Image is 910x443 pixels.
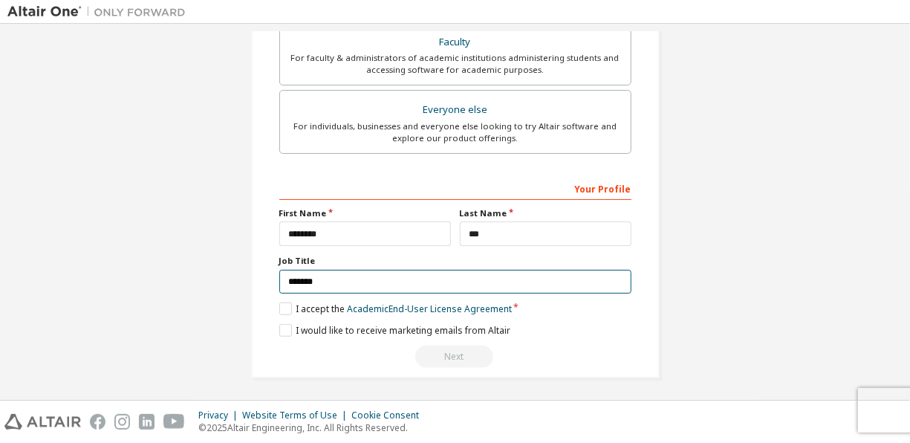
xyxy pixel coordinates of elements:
[289,32,622,53] div: Faculty
[347,303,512,315] a: Academic End-User License Agreement
[351,410,428,421] div: Cookie Consent
[114,414,130,430] img: instagram.svg
[289,100,622,120] div: Everyone else
[279,324,510,337] label: I would like to receive marketing emails from Altair
[279,255,631,267] label: Job Title
[7,4,193,19] img: Altair One
[279,176,631,200] div: Your Profile
[289,120,622,144] div: For individuals, businesses and everyone else looking to try Altair software and explore our prod...
[289,52,622,76] div: For faculty & administrators of academic institutions administering students and accessing softwa...
[4,414,81,430] img: altair_logo.svg
[242,410,351,421] div: Website Terms of Use
[279,303,512,315] label: I accept the
[460,207,631,219] label: Last Name
[139,414,155,430] img: linkedin.svg
[198,410,242,421] div: Privacy
[279,346,631,368] div: Read and acccept EULA to continue
[90,414,105,430] img: facebook.svg
[198,421,428,434] p: © 2025 Altair Engineering, Inc. All Rights Reserved.
[163,414,185,430] img: youtube.svg
[279,207,451,219] label: First Name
